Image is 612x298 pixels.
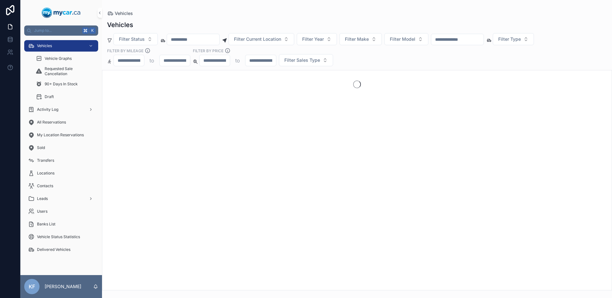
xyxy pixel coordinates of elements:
span: All Reservations [37,120,66,125]
div: scrollable content [20,36,102,264]
a: Users [24,206,98,217]
span: Filter Current Location [234,36,281,42]
span: Filter Year [302,36,324,42]
label: FILTER BY PRICE [193,48,223,53]
span: KF [29,283,35,290]
span: Banks List [37,222,55,227]
span: Vehicle Status Statistics [37,234,80,239]
a: Vehicle Status Statistics [24,231,98,243]
span: Vehicles [115,10,133,17]
span: Delivered Vehicles [37,247,70,252]
a: Leads [24,193,98,204]
h1: Vehicles [107,20,133,29]
span: Requested Sale Cancellation [45,66,92,76]
a: Contacts [24,180,98,192]
span: Sold [37,145,45,150]
button: Select Button [384,33,428,45]
a: Draft [32,91,98,103]
p: to [235,57,240,64]
button: Select Button [229,33,294,45]
span: Locations [37,171,55,176]
span: Contacts [37,183,53,188]
a: 90+ Days In Stock [32,78,98,90]
span: Vehicle Graphs [45,56,72,61]
a: Delivered Vehicles [24,244,98,255]
a: Transfers [24,155,98,166]
a: Activity Log [24,104,98,115]
p: to [149,57,154,64]
button: Jump to...K [24,25,98,36]
a: My Location Reservations [24,129,98,141]
a: Sold [24,142,98,153]
img: App logo [42,8,81,18]
span: Draft [45,94,54,99]
button: Select Button [339,33,382,45]
span: Jump to... [34,28,80,33]
a: Vehicles [24,40,98,52]
button: Select Button [297,33,337,45]
label: Filter By Mileage [107,48,143,53]
span: Filter Type [498,36,521,42]
span: K [90,28,95,33]
span: Users [37,209,47,214]
span: Transfers [37,158,54,163]
p: [PERSON_NAME] [45,283,81,290]
span: Activity Log [37,107,58,112]
button: Select Button [279,54,333,66]
span: 90+ Days In Stock [45,82,78,87]
span: Filter Model [390,36,415,42]
span: Leads [37,196,48,201]
span: My Location Reservations [37,132,84,138]
span: Vehicles [37,43,52,48]
a: Locations [24,167,98,179]
span: Filter Make [345,36,369,42]
button: Select Button [113,33,158,45]
a: All Reservations [24,117,98,128]
span: Filter Status [119,36,145,42]
a: Vehicles [107,10,133,17]
span: Filter Sales Type [284,57,320,63]
a: Vehicle Graphs [32,53,98,64]
a: Banks List [24,218,98,230]
a: Requested Sale Cancellation [32,66,98,77]
button: Select Button [493,33,534,45]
